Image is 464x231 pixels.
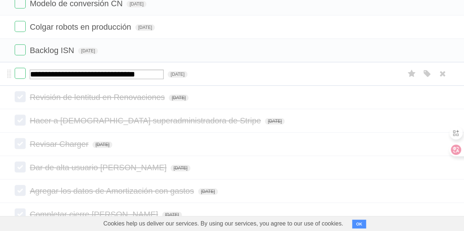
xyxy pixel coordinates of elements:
span: Cookies help us deliver our services. By using our services, you agree to our use of cookies. [96,216,351,231]
label: Done [15,44,26,55]
span: [DATE] [135,24,155,31]
label: Done [15,138,26,149]
span: [DATE] [198,188,218,195]
span: [DATE] [162,212,182,218]
button: OK [352,220,366,228]
label: Done [15,68,26,79]
span: [DATE] [169,94,189,101]
span: [DATE] [265,118,285,124]
span: Hacer a [DEMOGRAPHIC_DATA] superadministradora de Stripe [30,116,263,125]
span: Dar de alta usuario [PERSON_NAME] [30,163,168,172]
span: [DATE] [127,1,146,7]
span: Completar cierre [PERSON_NAME] [30,210,160,219]
label: Done [15,208,26,219]
label: Star task [405,68,419,80]
span: Revisión de lentitud en Renovaciones [30,93,167,102]
label: Done [15,21,26,32]
label: Done [15,161,26,172]
label: Done [15,115,26,126]
span: Backlog ISN [30,46,76,55]
span: Colgar robots en producción [30,22,133,31]
span: Revisar Charger [30,139,90,149]
span: [DATE] [92,141,112,148]
label: Done [15,91,26,102]
label: Done [15,185,26,196]
span: [DATE] [171,165,190,171]
span: [DATE] [78,48,98,54]
span: [DATE] [168,71,187,78]
span: Agregar los datos de Amortización con gastos [30,186,196,195]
